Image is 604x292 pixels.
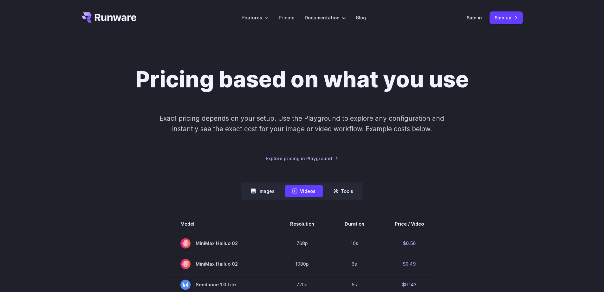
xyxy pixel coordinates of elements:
[329,215,380,233] th: Duration
[329,233,380,254] td: 10s
[135,66,469,93] h1: Pricing based on what you use
[467,14,482,21] a: Sign in
[180,280,260,290] span: Seedance 1.0 Lite
[380,233,439,254] td: $0.56
[275,254,329,274] td: 1080p
[243,185,282,197] button: Images
[81,12,137,23] a: Go to /
[326,185,361,197] button: Tools
[180,238,260,248] span: MiniMax Hailuo 02
[329,254,380,274] td: 6s
[380,254,439,274] td: $0.49
[380,215,439,233] th: Price / Video
[279,14,295,21] a: Pricing
[275,233,329,254] td: 768p
[356,14,366,21] a: Blog
[147,113,456,134] p: Exact pricing depends on your setup. Use the Playground to explore any configuration and instantl...
[275,215,329,233] th: Resolution
[242,14,269,21] label: Features
[180,259,260,269] span: MiniMax Hailuo 02
[490,11,523,24] a: Sign up
[285,185,323,197] button: Videos
[165,215,275,233] th: Model
[266,155,338,162] a: Explore pricing in Playground
[305,14,346,21] label: Documentation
